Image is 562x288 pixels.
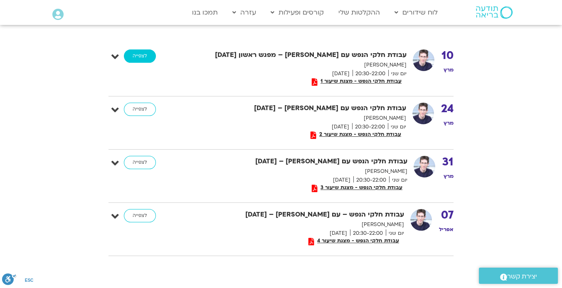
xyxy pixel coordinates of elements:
[318,78,404,84] span: עבודת חלקי הנפש - מצגת שיעור 1
[389,176,407,185] span: יום שני
[308,131,404,139] a: עבודת חלקי הנפש - מצגת שיעור 2
[200,209,404,220] strong: עבודת חלקי הנפש – עם [PERSON_NAME] – [DATE]
[352,69,388,78] span: 20:30-22:00
[476,6,513,19] img: תודעה בריאה
[266,5,328,20] a: קורסים ופעילות
[316,131,404,137] span: עבודת חלקי הנפש - מצגת שיעור 2
[228,5,260,20] a: עזרה
[309,78,404,86] a: עבודת חלקי הנפש - מצגת שיעור 1
[444,173,454,180] span: מרץ
[439,209,454,222] strong: 07
[124,209,156,222] a: לצפייה
[124,103,156,116] a: לצפייה
[388,123,406,131] span: יום שני
[309,185,405,192] a: עבודת חלקי הנפש - מצגת שיעור 3
[441,49,454,62] strong: 10
[329,69,352,78] span: [DATE]
[388,69,407,78] span: יום שני
[442,156,454,168] strong: 31
[203,61,407,69] p: [PERSON_NAME]
[479,268,558,284] a: יצירת קשר
[202,114,406,123] p: [PERSON_NAME]
[334,5,384,20] a: ההקלטות שלי
[124,156,156,169] a: לצפייה
[350,229,386,238] span: 20:30-22:00
[204,156,407,167] strong: עבודת חלקי הנפש עם [PERSON_NAME] – [DATE]
[188,5,222,20] a: תמכו בנו
[202,103,406,114] strong: עבודת חלקי הנפש עם [PERSON_NAME] – [DATE]
[441,103,454,115] strong: 24
[444,66,454,73] span: מרץ
[390,5,442,20] a: לוח שידורים
[439,226,454,233] span: אפריל
[327,229,350,238] span: [DATE]
[329,123,352,131] span: [DATE]
[353,176,389,185] span: 20:30-22:00
[314,238,402,244] span: עבודת חלקי הנפש - מצגת שיעור 4
[318,185,405,190] span: עבודת חלקי הנפש - מצגת שיעור 3
[203,49,407,61] strong: עבודת חלקי הנפש עם [PERSON_NAME] – מפגש ראשון [DATE]
[444,120,454,126] span: מרץ
[330,176,353,185] span: [DATE]
[386,229,404,238] span: יום שני
[204,167,407,176] p: [PERSON_NAME]
[124,49,156,63] a: לצפייה
[306,238,402,246] a: עבודת חלקי הנפש - מצגת שיעור 4
[200,220,404,229] p: [PERSON_NAME]
[352,123,388,131] span: 20:30-22:00
[507,271,537,282] span: יצירת קשר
